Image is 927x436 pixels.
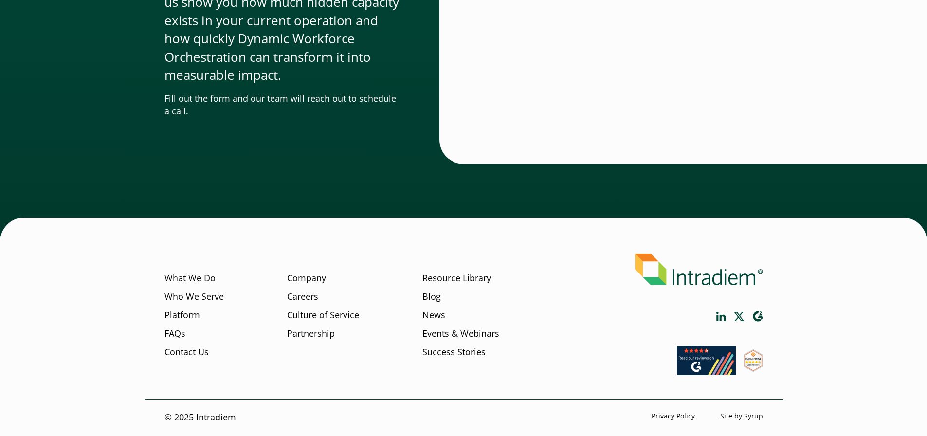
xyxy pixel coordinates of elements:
p: © 2025 Intradiem [164,412,236,424]
img: Read our reviews on G2 [677,346,736,375]
a: Link opens in a new window [716,312,726,321]
a: Success Stories [422,346,486,359]
a: Link opens in a new window [734,312,745,321]
img: Intradiem [635,254,763,285]
a: Site by Syrup [720,412,763,421]
a: Contact Us [164,346,209,359]
a: Who We Serve [164,291,224,303]
a: Privacy Policy [652,412,695,421]
a: Resource Library [422,272,491,285]
a: What We Do [164,272,216,285]
a: Events & Webinars [422,327,499,340]
a: Company [287,272,326,285]
a: Partnership [287,327,335,340]
a: Careers [287,291,318,303]
a: Link opens in a new window [752,311,763,322]
a: News [422,309,445,322]
a: Link opens in a new window [744,363,763,374]
a: Link opens in a new window [677,366,736,378]
a: FAQs [164,327,185,340]
img: SourceForge User Reviews [744,349,763,372]
p: Fill out the form and our team will reach out to schedule a call. [164,92,400,118]
a: Culture of Service [287,309,359,322]
a: Blog [422,291,441,303]
a: Platform [164,309,200,322]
